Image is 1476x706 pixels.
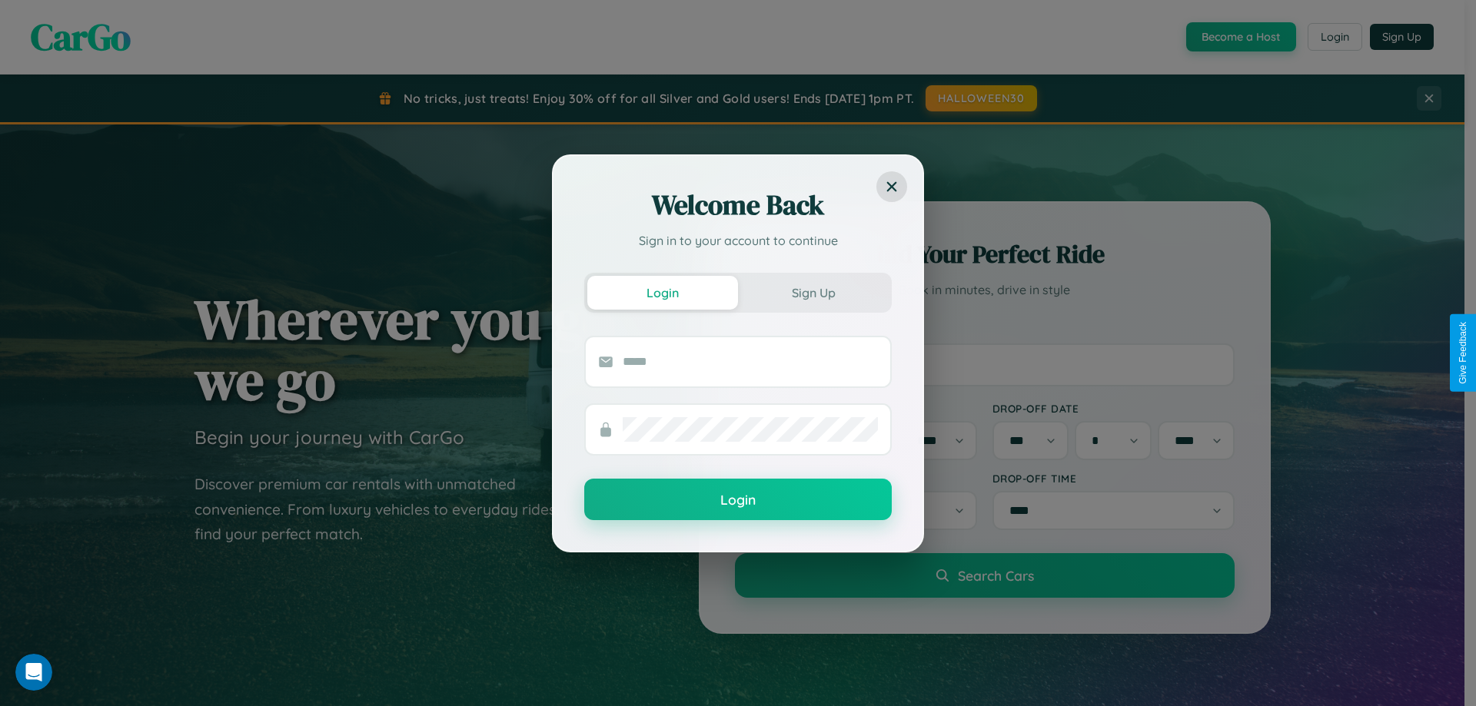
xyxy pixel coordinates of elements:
[584,479,892,520] button: Login
[584,187,892,224] h2: Welcome Back
[587,276,738,310] button: Login
[584,231,892,250] p: Sign in to your account to continue
[15,654,52,691] iframe: Intercom live chat
[738,276,889,310] button: Sign Up
[1458,322,1468,384] div: Give Feedback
